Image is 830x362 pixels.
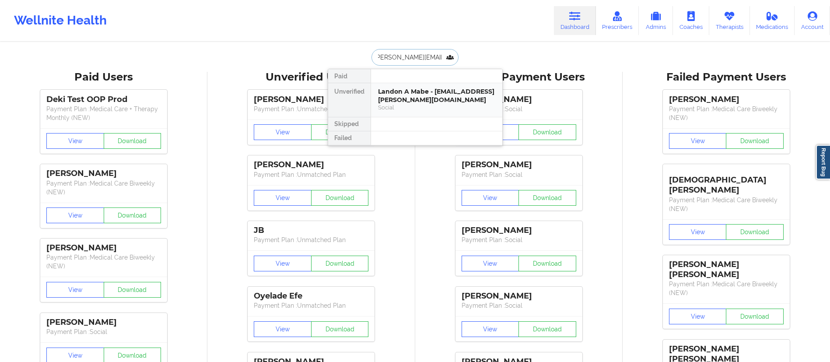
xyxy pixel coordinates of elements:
[669,133,727,149] button: View
[378,104,495,111] div: Social
[46,317,161,327] div: [PERSON_NAME]
[673,6,709,35] a: Coaches
[669,224,727,240] button: View
[669,95,784,105] div: [PERSON_NAME]
[726,224,784,240] button: Download
[311,321,369,337] button: Download
[104,133,161,149] button: Download
[328,117,371,131] div: Skipped
[669,260,784,280] div: [PERSON_NAME] [PERSON_NAME]
[378,88,495,104] div: Landon A Mabe - [EMAIL_ADDRESS][PERSON_NAME][DOMAIN_NAME]
[554,6,596,35] a: Dashboard
[254,190,312,206] button: View
[254,225,368,235] div: JB
[462,225,576,235] div: [PERSON_NAME]
[46,282,104,298] button: View
[311,124,369,140] button: Download
[46,179,161,197] p: Payment Plan : Medical Care Biweekly (NEW)
[254,124,312,140] button: View
[328,131,371,145] div: Failed
[46,169,161,179] div: [PERSON_NAME]
[462,190,519,206] button: View
[462,291,576,301] div: [PERSON_NAME]
[46,95,161,105] div: Deki Test OOP Prod
[328,83,371,117] div: Unverified
[709,6,750,35] a: Therapists
[669,309,727,324] button: View
[46,327,161,336] p: Payment Plan : Social
[214,70,409,84] div: Unverified Users
[254,256,312,271] button: View
[104,207,161,223] button: Download
[254,160,368,170] div: [PERSON_NAME]
[6,70,201,84] div: Paid Users
[311,256,369,271] button: Download
[462,170,576,179] p: Payment Plan : Social
[104,282,161,298] button: Download
[462,95,576,105] div: [PERSON_NAME]
[726,309,784,324] button: Download
[254,301,368,310] p: Payment Plan : Unmatched Plan
[795,6,830,35] a: Account
[462,160,576,170] div: [PERSON_NAME]
[669,280,784,297] p: Payment Plan : Medical Care Biweekly (NEW)
[46,105,161,122] p: Payment Plan : Medical Care + Therapy Monthly (NEW)
[46,133,104,149] button: View
[46,243,161,253] div: [PERSON_NAME]
[816,145,830,179] a: Report Bug
[726,133,784,149] button: Download
[462,235,576,244] p: Payment Plan : Social
[421,70,616,84] div: Skipped Payment Users
[254,291,368,301] div: Oyelade Efe
[46,253,161,271] p: Payment Plan : Medical Care Biweekly (NEW)
[328,69,371,83] div: Paid
[254,105,368,113] p: Payment Plan : Unmatched Plan
[669,196,784,213] p: Payment Plan : Medical Care Biweekly (NEW)
[254,95,368,105] div: [PERSON_NAME]
[639,6,673,35] a: Admins
[254,235,368,244] p: Payment Plan : Unmatched Plan
[462,105,576,113] p: Payment Plan : Social
[669,105,784,122] p: Payment Plan : Medical Care Biweekly (NEW)
[462,321,519,337] button: View
[462,301,576,310] p: Payment Plan : Social
[46,207,104,223] button: View
[596,6,639,35] a: Prescribers
[518,190,576,206] button: Download
[750,6,795,35] a: Medications
[311,190,369,206] button: Download
[518,256,576,271] button: Download
[518,124,576,140] button: Download
[518,321,576,337] button: Download
[254,321,312,337] button: View
[462,256,519,271] button: View
[254,170,368,179] p: Payment Plan : Unmatched Plan
[669,169,784,195] div: [DEMOGRAPHIC_DATA][PERSON_NAME]
[629,70,824,84] div: Failed Payment Users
